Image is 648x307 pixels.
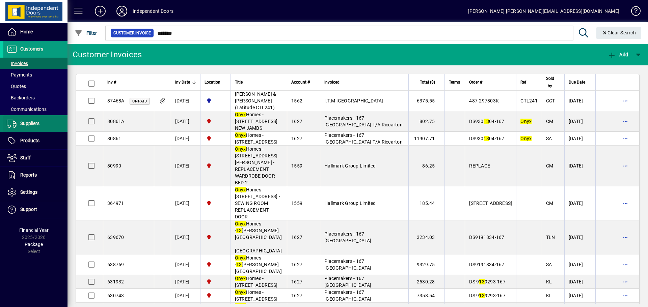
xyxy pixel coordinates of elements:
[413,79,441,86] div: Total ($)
[235,255,246,260] em: Onyx
[420,79,435,86] span: Total ($)
[468,6,619,17] div: [PERSON_NAME] [PERSON_NAME][EMAIL_ADDRESS][DOMAIN_NAME]
[408,289,444,303] td: 7358.54
[602,30,636,35] span: Clear Search
[235,132,246,138] em: Onyx
[7,95,35,100] span: Backorders
[291,79,310,86] span: Account #
[564,220,595,254] td: [DATE]
[205,79,220,86] span: Location
[469,119,504,124] span: DS930 04-167
[3,167,67,184] a: Reports
[484,119,489,124] em: 13
[469,163,490,168] span: REPLACE
[175,79,196,86] div: Inv Date
[324,289,371,302] span: Placemakers - 167 [GEOGRAPHIC_DATA]
[620,290,631,301] button: More options
[408,132,444,146] td: 11907.71
[171,289,200,303] td: [DATE]
[205,118,226,125] span: Christchurch
[469,279,506,284] span: DS 9 9293-167
[235,221,246,226] em: Onyx
[235,146,278,185] span: Homes - [STREET_ADDRESS][PERSON_NAME] - REPLACEMENT WARDROBE DOOR BED 2
[235,187,246,192] em: Onyx
[107,235,124,240] span: 639670
[235,289,278,302] span: Homes - [STREET_ADDRESS]
[291,136,302,141] span: 1627
[620,198,631,209] button: More options
[3,132,67,149] a: Products
[171,132,200,146] td: [DATE]
[20,172,37,178] span: Reports
[205,234,226,241] span: Christchurch
[3,115,67,132] a: Suppliers
[235,255,282,274] span: Homes - [PERSON_NAME][GEOGRAPHIC_DATA]
[107,262,124,267] span: 638769
[235,91,276,110] span: [PERSON_NAME] & [PERSON_NAME] (Latitude CTL241)
[205,162,226,170] span: Christchurch
[564,275,595,289] td: [DATE]
[7,61,28,66] span: Invoices
[469,98,499,103] span: 487-297803K
[620,116,631,127] button: More options
[171,111,200,132] td: [DATE]
[564,254,595,275] td: [DATE]
[107,136,121,141] span: 80861
[235,79,243,86] span: Title
[408,146,444,186] td: 86.25
[171,146,200,186] td: [DATE]
[564,91,595,111] td: [DATE]
[73,27,99,39] button: Filter
[520,136,532,141] em: Onyx
[75,30,97,36] span: Filter
[626,1,640,23] a: Knowledge Base
[3,69,67,81] a: Payments
[620,232,631,243] button: More options
[20,121,39,126] span: Suppliers
[546,201,553,206] span: CM
[205,79,226,86] div: Location
[171,254,200,275] td: [DATE]
[20,189,37,195] span: Settings
[20,29,33,34] span: Home
[3,92,67,103] a: Backorders
[235,187,280,219] span: Homes -[STREET_ADDRESS] - SEWING ROOM REPLACEMENT DOOR
[606,49,630,61] button: Add
[107,98,125,103] span: 87468A
[449,79,460,86] span: Terms
[324,98,383,103] span: I.T.M [GEOGRAPHIC_DATA]
[546,98,555,103] span: CCT
[408,186,444,220] td: 185.44
[546,235,555,240] span: TLN
[291,119,302,124] span: 1627
[205,261,226,268] span: Christchurch
[620,133,631,144] button: More options
[205,199,226,207] span: Christchurch
[324,163,376,168] span: Hallmark Group Limited
[205,278,226,285] span: Christchurch
[324,276,371,288] span: Placemakers - 167 [GEOGRAPHIC_DATA]
[20,46,43,52] span: Customers
[469,293,506,298] span: DS 9 9293-167
[3,81,67,92] a: Quotes
[291,79,316,86] div: Account #
[3,150,67,166] a: Staff
[291,262,302,267] span: 1627
[546,119,553,124] span: CM
[564,186,595,220] td: [DATE]
[324,79,404,86] div: Invoiced
[469,201,512,206] span: [STREET_ADDRESS]
[546,75,560,90] div: Sold by
[520,98,538,103] span: CTL241
[7,72,32,78] span: Payments
[546,75,554,90] span: Sold by
[469,235,504,240] span: DS9191834-167
[324,201,376,206] span: Hallmark Group Limited
[235,79,283,86] div: Title
[520,119,532,124] em: Onyx
[3,24,67,40] a: Home
[205,97,226,104] span: Cromwell Central Otago
[7,106,47,112] span: Communications
[235,112,278,131] span: Homes - [STREET_ADDRESS] NEW JAMBS
[25,242,43,247] span: Package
